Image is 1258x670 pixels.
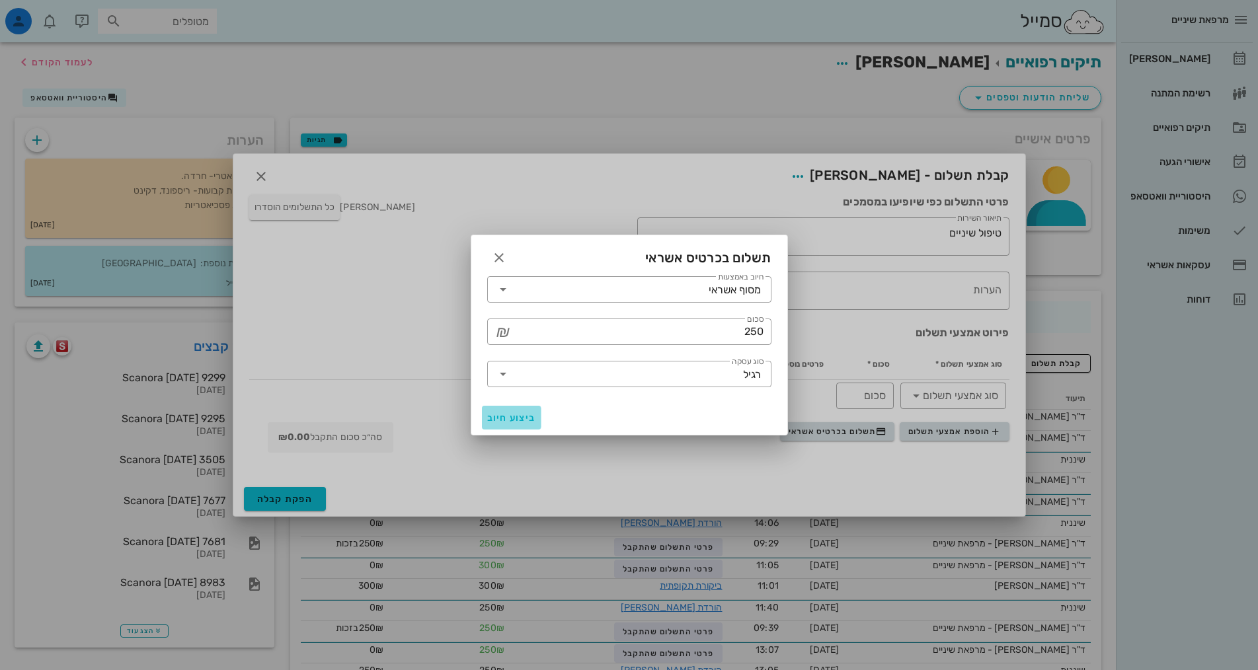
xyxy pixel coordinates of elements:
[471,235,787,276] div: תשלום בכרטיס אשראי
[487,361,771,387] div: סוג עסקהרגיל
[482,406,541,429] button: ביצוע חיוב
[732,357,764,367] label: סוג עסקה
[487,276,771,303] div: חיוב באמצעותמסוף אשראי
[709,284,761,296] div: מסוף אשראי
[743,369,761,381] div: רגיל
[747,315,764,324] label: סכום
[487,412,536,424] span: ביצוע חיוב
[496,324,510,340] i: ₪
[718,272,764,282] label: חיוב באמצעות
